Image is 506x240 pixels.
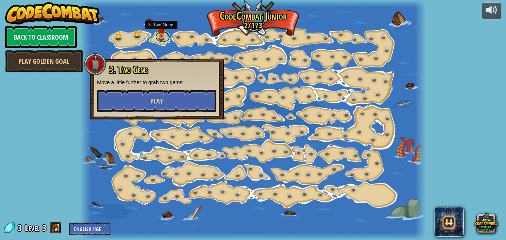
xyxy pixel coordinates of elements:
[25,222,40,234] span: Level
[157,23,165,36] img: level-banner-unstarted.png
[97,90,216,112] button: Play
[109,63,148,76] span: 3. Two Gems
[5,50,83,72] a: Play Golden Goal
[18,222,24,234] span: 3
[42,222,46,234] span: 3
[97,79,216,86] p: Move a little further to grab two gems!
[5,26,77,48] a: Back to Classroom
[5,2,100,24] img: CodeCombat - Learn how to code by playing a game
[150,96,163,106] span: Play
[482,2,501,20] button: Adjust volume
